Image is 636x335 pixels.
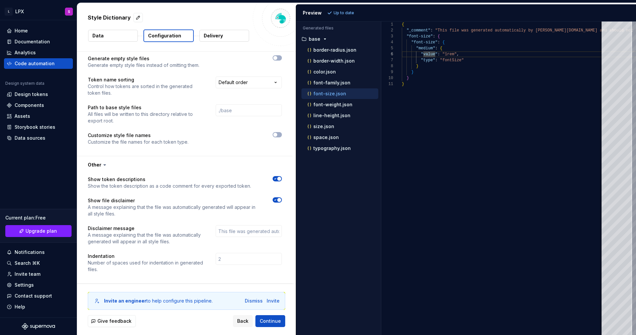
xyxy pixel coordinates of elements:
[381,51,393,57] div: 6
[406,34,433,39] span: "font-size"
[442,52,456,57] span: "1rem"
[267,298,280,304] button: Invite
[5,215,72,221] div: Current plan : Free
[301,79,378,86] button: font-family.json
[255,315,285,327] button: Continue
[5,225,72,237] a: Upgrade plan
[301,57,378,65] button: border-width.json
[22,323,55,330] svg: Supernova Logo
[143,29,194,42] button: Configuration
[88,62,199,69] p: Generate empty style files instead of omitting them.
[4,258,73,268] button: Search ⌘K
[416,46,435,51] span: "medium"
[4,25,73,36] a: Home
[303,25,374,31] p: Generated files
[15,102,44,109] div: Components
[15,27,28,34] div: Home
[313,113,350,118] p: line-height.json
[313,69,336,74] p: color.json
[15,38,50,45] div: Documentation
[313,58,355,64] p: border-width.json
[301,101,378,108] button: font-weight.json
[88,183,251,189] p: Show the token description as a code comment for every exported token.
[92,32,104,39] p: Data
[4,89,73,100] a: Design tokens
[406,28,430,33] span: "_comment"
[260,318,281,324] span: Continue
[4,111,73,121] a: Assets
[435,46,437,51] span: :
[104,298,146,304] b: Invite an engineer
[88,315,136,327] button: Give feedback
[381,33,393,39] div: 3
[88,260,204,273] p: Number of spaces used for indentation in generated files.
[15,8,24,15] div: LPX
[88,111,204,124] p: All files will be written to this directory relative to export root.
[313,80,350,85] p: font-family.json
[301,90,378,97] button: font-size.json
[411,70,413,74] span: }
[88,30,138,42] button: Data
[204,32,223,39] p: Delivery
[148,32,181,39] p: Configuration
[440,58,464,63] span: "fontSize"
[313,102,352,107] p: font-weight.json
[313,91,346,96] p: font-size.json
[435,58,437,63] span: :
[15,91,48,98] div: Design tokens
[430,28,433,33] span: :
[88,104,204,111] p: Path to base style files
[15,135,45,141] div: Data sources
[4,302,73,312] button: Help
[15,249,45,256] div: Notifications
[303,10,322,16] div: Preview
[313,135,339,140] p: space.json
[313,124,334,129] p: size.json
[4,100,73,111] a: Components
[313,146,351,151] p: typography.json
[88,139,188,145] p: Customize the file names for each token type.
[301,68,378,75] button: color.json
[15,260,40,266] div: Search ⌘K
[1,4,76,19] button: LLPXS
[440,46,442,51] span: {
[421,58,435,63] span: "type"
[438,34,440,39] span: {
[88,76,204,83] p: Token name sorting
[456,52,459,57] span: ,
[381,57,393,63] div: 7
[237,318,248,324] span: Back
[438,52,440,57] span: :
[301,112,378,119] button: line-height.json
[301,134,378,141] button: space.json
[216,225,282,237] input: This file was generated automatically by Supernova.io and should not be changed manually. To modi...
[299,35,378,43] button: base
[88,197,261,204] p: Show file disclaimer
[381,69,393,75] div: 9
[245,298,263,304] button: Dismiss
[88,176,251,183] p: Show token descriptions
[381,75,393,81] div: 10
[199,30,249,42] button: Delivery
[4,58,73,69] a: Code automation
[433,34,435,39] span: :
[411,40,437,45] span: "font-size"
[15,124,55,130] div: Storybook stories
[5,8,13,16] div: L
[15,113,30,120] div: Assets
[5,81,44,86] div: Design system data
[4,291,73,301] button: Contact support
[4,47,73,58] a: Analytics
[68,9,70,14] div: S
[88,253,204,260] p: Indentation
[26,228,57,234] span: Upgrade plan
[15,60,55,67] div: Code automation
[313,47,356,53] p: border-radius.json
[421,52,437,57] span: "value"
[435,28,566,33] span: "This file was generated automatically by [PERSON_NAME]
[381,22,393,27] div: 1
[233,315,253,327] button: Back
[15,304,25,310] div: Help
